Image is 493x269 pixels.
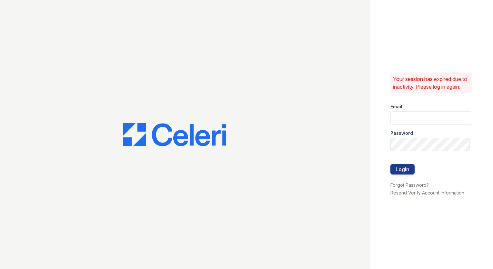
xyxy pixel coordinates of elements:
a: Resend Verify Account Information [390,190,464,195]
button: Login [390,164,415,174]
a: Forgot Password? [390,182,429,188]
label: Password [390,130,413,136]
label: Email [390,104,402,110]
p: Your session has expired due to inactivity. Please log in again. [393,75,470,91]
img: CE_Logo_Blue-a8612792a0a2168367f1c8372b55b34899dd931a85d93a1a3d3e32e68fde9ad4.png [123,123,226,146]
